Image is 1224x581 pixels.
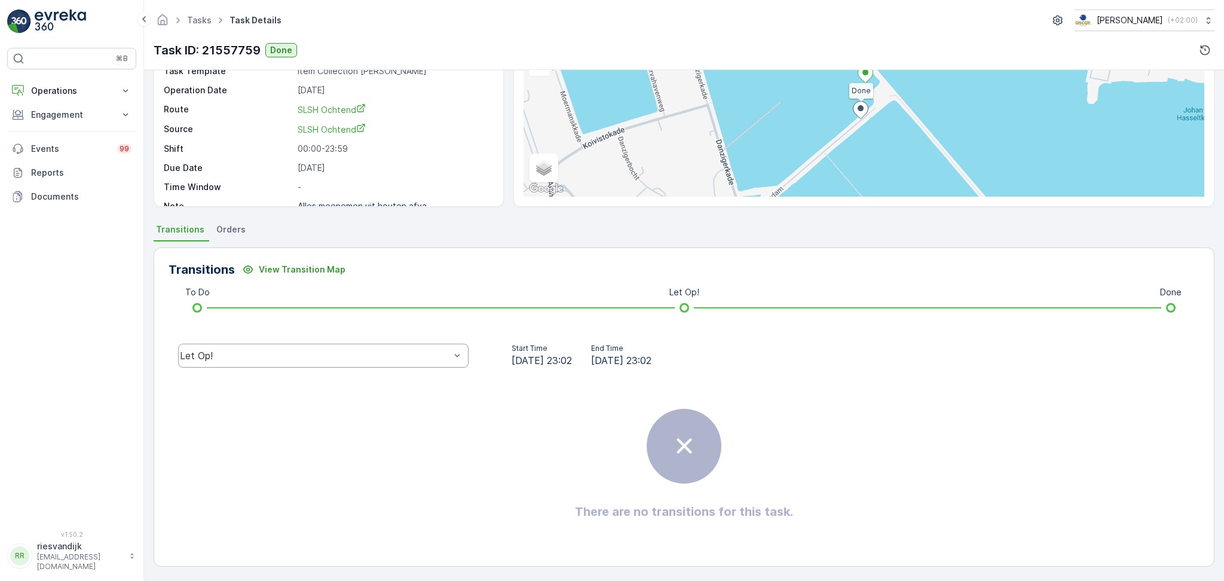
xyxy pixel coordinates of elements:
[154,41,261,59] p: Task ID: 21557759
[259,264,345,276] p: View Transition Map
[527,181,566,197] img: Google
[669,286,699,298] p: Let Op!
[227,14,284,26] span: Task Details
[7,79,136,103] button: Operations
[7,185,136,209] a: Documents
[1160,286,1182,298] p: Done
[35,10,86,33] img: logo_light-DOdMpM7g.png
[591,353,651,368] span: [DATE] 23:02
[1075,10,1214,31] button: [PERSON_NAME](+02:00)
[7,531,136,538] span: v 1.50.2
[298,84,491,96] p: [DATE]
[37,540,123,552] p: riesvandijk
[7,161,136,185] a: Reports
[164,123,293,136] p: Source
[164,181,293,193] p: Time Window
[164,143,293,155] p: Shift
[31,167,131,179] p: Reports
[164,103,293,116] p: Route
[164,162,293,174] p: Due Date
[7,10,31,33] img: logo
[298,65,491,77] p: Item Collection [PERSON_NAME]
[298,124,366,134] span: SLSH Ochtend
[575,503,793,521] h2: There are no transitions for this task.
[216,224,246,236] span: Orders
[120,144,129,154] p: 99
[512,353,572,368] span: [DATE] 23:02
[591,344,651,353] p: End Time
[7,540,136,571] button: RRriesvandijk[EMAIL_ADDRESS][DOMAIN_NAME]
[531,155,557,181] a: Layers
[31,85,112,97] p: Operations
[31,191,131,203] p: Documents
[156,18,169,28] a: Homepage
[298,143,491,155] p: 00:00-23:59
[298,181,491,193] p: -
[298,103,491,116] a: SLSH Ochtend
[7,103,136,127] button: Engagement
[187,15,212,25] a: Tasks
[298,162,491,174] p: [DATE]
[156,224,204,236] span: Transitions
[185,286,210,298] p: To Do
[31,109,112,121] p: Engagement
[298,123,491,136] a: SLSH Ochtend
[298,105,366,115] span: SLSH Ochtend
[31,143,110,155] p: Events
[270,44,292,56] p: Done
[512,344,572,353] p: Start Time
[298,201,434,211] p: Alles meenemen uit houten afva...
[164,65,293,77] p: Task Template
[527,181,566,197] a: Open this area in Google Maps (opens a new window)
[180,350,450,361] div: Let Op!
[37,552,123,571] p: [EMAIL_ADDRESS][DOMAIN_NAME]
[1168,16,1198,25] p: ( +02:00 )
[265,43,297,57] button: Done
[10,546,29,565] div: RR
[1075,14,1092,27] img: basis-logo_rgb2x.png
[235,260,353,279] button: View Transition Map
[116,54,128,63] p: ⌘B
[1097,14,1163,26] p: [PERSON_NAME]
[7,137,136,161] a: Events99
[164,84,293,96] p: Operation Date
[164,200,293,212] p: Note
[169,261,235,279] p: Transitions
